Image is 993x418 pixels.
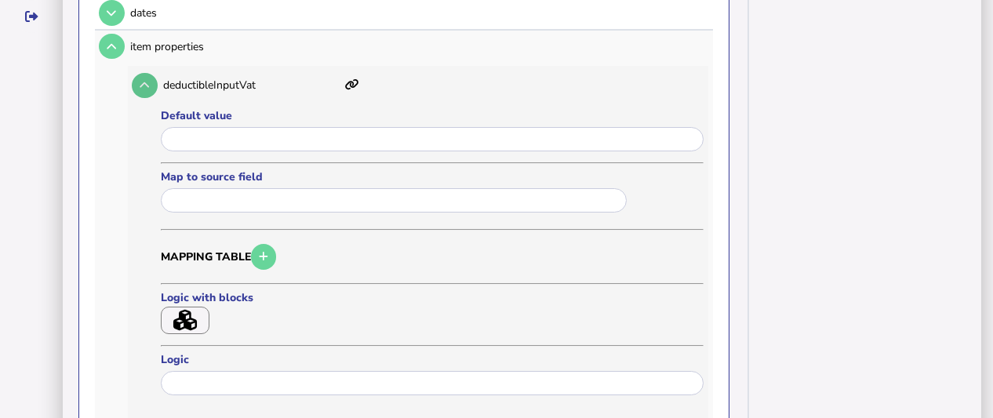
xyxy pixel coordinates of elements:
[161,352,704,367] label: Logic
[163,78,340,93] p: deductibleInputVat
[161,108,704,123] label: Default value
[130,39,707,54] div: item properties
[99,34,125,60] button: Open
[161,242,704,272] h3: Mapping table
[130,5,707,20] div: dates
[161,169,631,184] label: Map to source field
[345,79,359,90] i: This item has mappings defined
[132,73,158,99] button: Open
[161,290,294,305] label: Logic with blocks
